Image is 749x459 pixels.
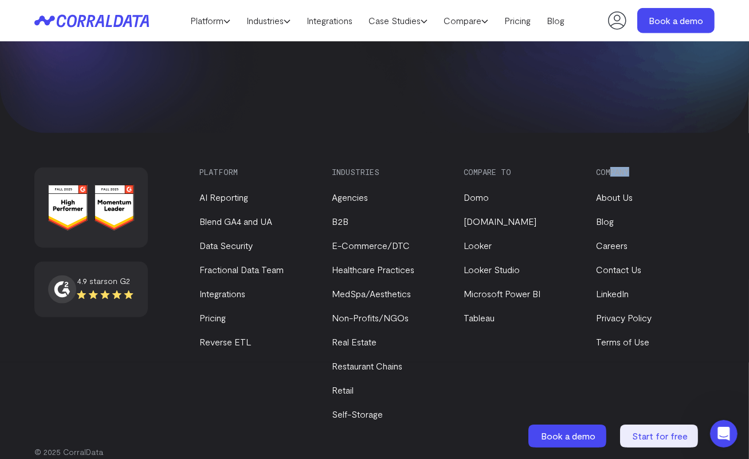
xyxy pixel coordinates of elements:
[77,275,134,287] div: 4.9 stars
[332,288,411,299] a: MedSpa/Aesthetics
[332,216,348,227] a: B2B
[332,264,414,275] a: Healthcare Practices
[620,425,700,448] a: Start for free
[332,312,409,323] a: Non-Profits/NGOs
[596,312,652,323] a: Privacy Policy
[48,275,134,304] a: 4.9 starson G2
[596,240,628,251] a: Careers
[332,192,368,203] a: Agencies
[199,264,284,275] a: Fractional Data Team
[34,446,715,458] p: © 2025 CorralData
[182,12,238,29] a: Platform
[596,288,629,299] a: LinkedIn
[332,336,377,347] a: Real Estate
[596,336,649,347] a: Terms of Use
[199,168,312,177] h3: Platform
[710,420,738,448] iframe: Intercom live chat
[542,430,596,441] span: Book a demo
[199,312,226,323] a: Pricing
[238,12,299,29] a: Industries
[464,288,541,299] a: Microsoft Power BI
[496,12,539,29] a: Pricing
[199,336,251,347] a: Reverse ETL
[332,240,410,251] a: E-Commerce/DTC
[199,216,272,227] a: Blend GA4 and UA
[464,312,495,323] a: Tableau
[299,12,360,29] a: Integrations
[637,8,715,33] a: Book a demo
[199,192,248,203] a: AI Reporting
[596,168,709,177] h3: Company
[464,216,537,227] a: [DOMAIN_NAME]
[464,192,489,203] a: Domo
[199,288,245,299] a: Integrations
[436,12,496,29] a: Compare
[332,360,402,371] a: Restaurant Chains
[464,240,492,251] a: Looker
[108,276,130,286] span: on G2
[596,216,614,227] a: Blog
[596,264,641,275] a: Contact Us
[360,12,436,29] a: Case Studies
[332,168,445,177] h3: Industries
[633,430,688,441] span: Start for free
[539,12,572,29] a: Blog
[596,192,633,203] a: About Us
[464,264,520,275] a: Looker Studio
[199,240,253,251] a: Data Security
[464,168,577,177] h3: Compare to
[332,384,354,395] a: Retail
[528,425,609,448] a: Book a demo
[332,409,383,419] a: Self-Storage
